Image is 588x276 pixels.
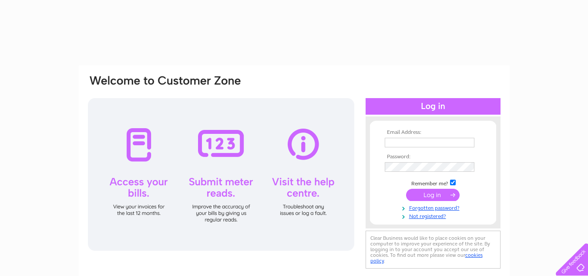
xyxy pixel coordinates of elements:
th: Password: [383,154,484,160]
input: Submit [406,189,460,201]
a: cookies policy [370,252,483,264]
div: Clear Business would like to place cookies on your computer to improve your experience of the sit... [366,231,501,269]
a: Forgotten password? [385,203,484,211]
th: Email Address: [383,129,484,136]
a: Not registered? [385,211,484,220]
td: Remember me? [383,178,484,187]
